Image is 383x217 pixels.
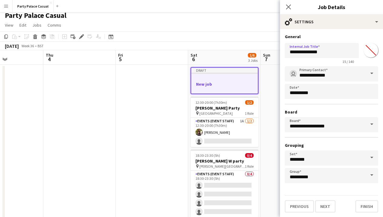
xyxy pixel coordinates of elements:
span: Sun [263,52,270,58]
span: Jobs [32,22,42,28]
span: Week 36 [20,44,35,48]
app-job-card: DraftNew job [191,67,258,94]
span: 5 [117,56,123,63]
span: 4 [45,56,53,63]
span: 12:30-20:00 (7h30m) [195,100,227,105]
h3: General [285,34,378,39]
div: Draft [191,68,258,73]
span: 1/6 [248,53,256,58]
span: Fri [118,52,123,58]
span: Sat [191,52,197,58]
button: Next [315,200,335,212]
h3: Grouping [285,143,378,148]
h3: Board [285,109,378,115]
span: Thu [46,52,53,58]
span: Edit [19,22,26,28]
button: Party Palace Casual [12,0,54,12]
span: 1 Role [245,164,254,169]
span: 6 [190,56,197,63]
h3: Job Details [280,3,383,11]
span: 18:30-23:30 (5h) [195,153,220,158]
a: Jobs [30,21,44,29]
a: Edit [17,21,29,29]
button: Previous [285,200,314,212]
span: 1 Role [245,111,254,116]
a: Comms [45,21,64,29]
span: [PERSON_NAME][GEOGRAPHIC_DATA] [199,164,245,169]
h3: [PERSON_NAME] W party [191,158,258,164]
h1: Party Palace Casual [5,11,66,20]
h3: New job [191,81,258,87]
app-job-card: 12:30-20:00 (7h30m)1/2[PERSON_NAME] Party [GEOGRAPHIC_DATA]1 RoleEvents (Event Staff)1A1/212:30-2... [191,97,258,147]
div: Settings [280,15,383,29]
a: View [2,21,16,29]
span: Comms [48,22,61,28]
app-card-role: Events (Event Staff)1A1/212:30-20:00 (7h30m)[PERSON_NAME] [191,118,258,147]
div: 3 Jobs [248,58,258,63]
span: [GEOGRAPHIC_DATA] [199,111,233,116]
button: Finish [355,200,378,212]
div: BST [38,44,44,48]
span: 1/2 [245,100,254,105]
span: View [5,22,13,28]
span: 7 [262,56,270,63]
span: 0/4 [245,153,254,158]
h3: [PERSON_NAME] Party [191,105,258,111]
span: 15 / 140 [338,59,359,64]
div: [DATE] [5,43,19,49]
